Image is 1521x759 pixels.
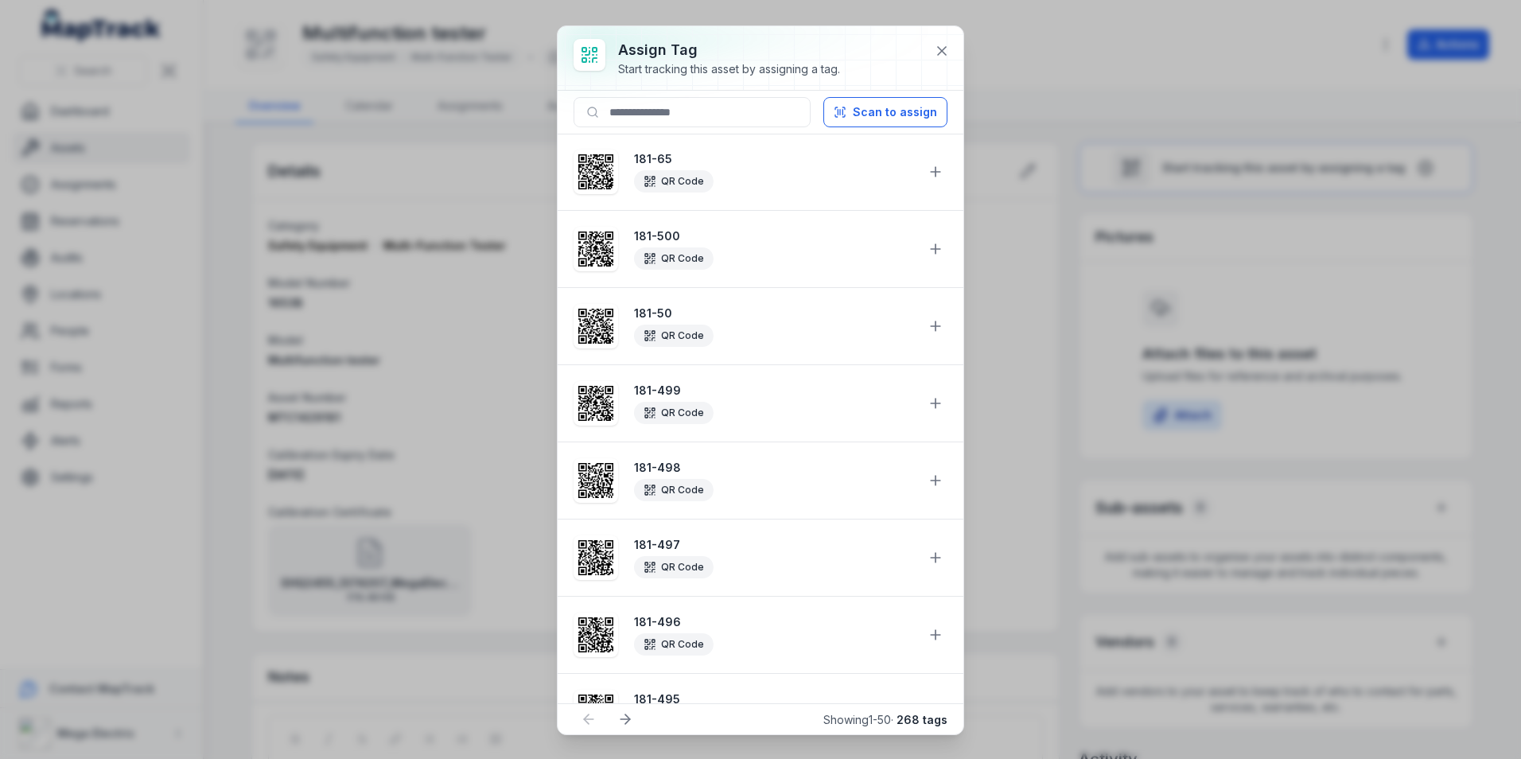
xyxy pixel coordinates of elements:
[634,614,914,630] strong: 181-496
[634,537,914,553] strong: 181-497
[634,247,714,270] div: QR Code
[634,170,714,193] div: QR Code
[634,691,914,707] strong: 181-495
[634,556,714,578] div: QR Code
[634,479,714,501] div: QR Code
[634,460,914,476] strong: 181-498
[634,151,914,167] strong: 181-65
[634,383,914,399] strong: 181-499
[634,325,714,347] div: QR Code
[823,713,947,726] span: Showing 1 - 50 ·
[618,39,840,61] h3: Assign tag
[823,97,947,127] button: Scan to assign
[618,61,840,77] div: Start tracking this asset by assigning a tag.
[897,713,947,726] strong: 268 tags
[634,633,714,656] div: QR Code
[634,306,914,321] strong: 181-50
[634,402,714,424] div: QR Code
[634,228,914,244] strong: 181-500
